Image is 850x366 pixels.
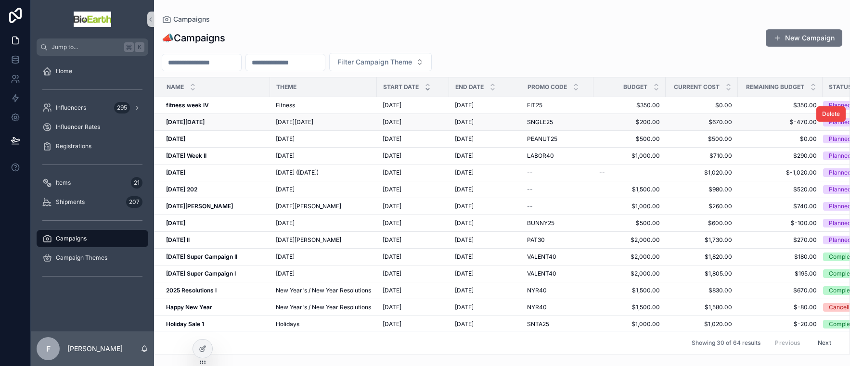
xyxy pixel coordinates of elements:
[527,270,556,278] span: VALENT40
[455,303,515,311] a: [DATE]
[455,135,515,143] a: [DATE]
[52,43,120,51] span: Jump to...
[383,253,401,261] span: [DATE]
[166,236,264,244] a: [DATE] II
[455,236,474,244] span: [DATE]
[276,83,296,91] span: Theme
[455,186,474,193] span: [DATE]
[383,270,443,278] a: [DATE]
[383,101,401,109] span: [DATE]
[599,236,660,244] span: $2,000.00
[383,135,443,143] a: [DATE]
[455,320,515,328] a: [DATE]
[455,101,515,109] a: [DATE]
[166,236,190,243] strong: [DATE] II
[744,152,817,160] span: $290.00
[56,123,100,131] span: Influencer Rates
[166,287,264,294] a: 2025 Resolutions I
[166,135,264,143] a: [DATE]
[166,219,185,227] strong: [DATE]
[383,118,401,126] span: [DATE]
[455,270,515,278] a: [DATE]
[744,202,817,210] span: $740.00
[455,169,515,177] a: [DATE]
[166,287,217,294] strong: 2025 Resolutions I
[383,287,443,294] a: [DATE]
[383,270,401,278] span: [DATE]
[527,253,556,261] span: VALENT40
[744,219,817,227] span: $-100.00
[37,118,148,136] a: Influencer Rates
[455,219,474,227] span: [DATE]
[671,186,732,193] a: $980.00
[131,177,142,189] div: 21
[383,169,443,177] a: [DATE]
[527,186,588,193] a: --
[455,253,474,261] span: [DATE]
[166,152,264,160] a: [DATE] Week II
[744,135,817,143] span: $0.00
[276,236,341,244] span: [DATE][PERSON_NAME]
[329,53,432,71] button: Select Button
[744,270,817,278] span: $195.00
[744,287,817,294] a: $670.00
[599,287,660,294] a: $1,500.00
[455,118,515,126] a: [DATE]
[383,186,401,193] span: [DATE]
[37,193,148,211] a: Shipments207
[599,202,660,210] span: $1,000.00
[383,186,443,193] a: [DATE]
[744,169,817,177] span: $-1,020.00
[455,152,515,160] a: [DATE]
[166,202,264,210] a: [DATE][PERSON_NAME]
[383,118,443,126] a: [DATE]
[599,118,660,126] a: $200.00
[527,135,557,143] span: PEANUT25
[744,101,817,109] span: $350.00
[744,118,817,126] span: $-470.00
[527,320,588,328] a: SNTA25
[276,186,295,193] span: [DATE]
[527,118,553,126] span: SNGLE25
[383,236,401,244] span: [DATE]
[599,152,660,160] a: $1,000.00
[674,83,720,91] span: Current Cost
[31,56,154,296] div: scrollable content
[527,152,588,160] a: LABOR40
[173,14,210,24] span: Campaigns
[527,169,588,177] a: --
[599,135,660,143] span: $500.00
[383,152,401,160] span: [DATE]
[811,335,838,350] button: Next
[166,152,206,159] strong: [DATE] Week II
[455,135,474,143] span: [DATE]
[276,320,299,328] span: Holidays
[56,198,85,206] span: Shipments
[56,142,91,150] span: Registrations
[599,186,660,193] a: $1,500.00
[276,169,371,177] a: [DATE] ([DATE])
[671,202,732,210] span: $260.00
[744,320,817,328] span: $-20.00
[74,12,111,27] img: App logo
[671,270,732,278] a: $1,805.00
[746,83,804,91] span: Remaining Budget
[383,169,401,177] span: [DATE]
[56,104,86,112] span: Influencers
[37,99,148,116] a: Influencers295
[527,135,588,143] a: PEANUT25
[166,186,264,193] a: [DATE] 202
[166,270,264,278] a: [DATE] Super Campaign I
[383,320,401,328] span: [DATE]
[166,202,233,210] strong: [DATE][PERSON_NAME]
[744,253,817,261] a: $180.00
[37,63,148,80] a: Home
[599,101,660,109] a: $350.00
[276,186,371,193] a: [DATE]
[671,219,732,227] a: $600.00
[599,169,605,177] span: --
[383,236,443,244] a: [DATE]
